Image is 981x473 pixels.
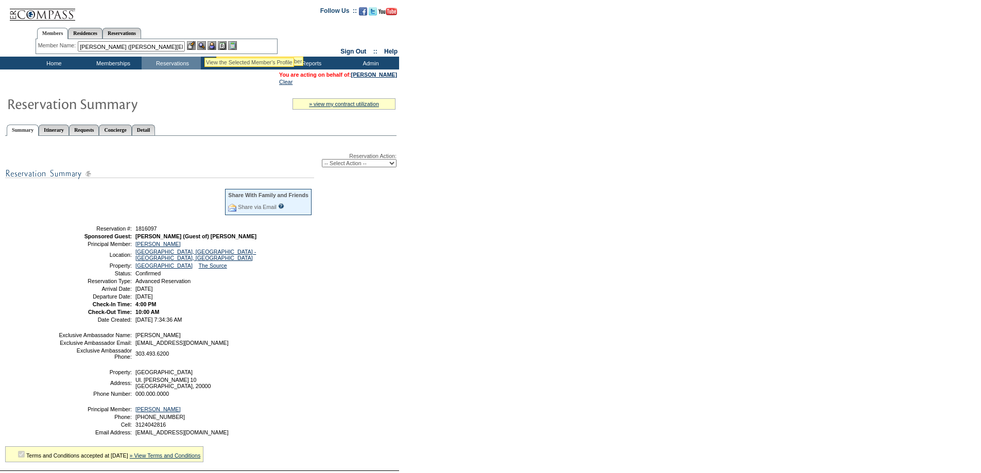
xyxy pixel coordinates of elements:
[135,301,156,307] span: 4:00 PM
[135,278,191,284] span: Advanced Reservation
[135,309,159,315] span: 10:00 AM
[23,57,82,69] td: Home
[7,125,39,136] a: Summary
[135,377,211,389] span: Ul. [PERSON_NAME] 10 [GEOGRAPHIC_DATA], 20000
[135,351,169,357] span: 303.493.6200
[208,41,216,50] img: Impersonate
[135,422,166,428] span: 3124042816
[135,270,161,276] span: Confirmed
[309,101,379,107] a: » view my contract utilization
[279,79,292,85] a: Clear
[201,57,281,69] td: Vacation Collection
[58,332,132,338] td: Exclusive Ambassador Name:
[320,6,357,19] td: Follow Us ::
[99,125,131,135] a: Concierge
[135,340,229,346] span: [EMAIL_ADDRESS][DOMAIN_NAME]
[369,7,377,15] img: Follow us on Twitter
[93,301,132,307] strong: Check-In Time:
[58,262,132,269] td: Property:
[38,41,78,50] div: Member Name:
[132,125,156,135] a: Detail
[58,241,132,247] td: Principal Member:
[135,391,169,397] span: 000.000.0000
[102,28,141,39] a: Reservations
[135,369,193,375] span: [GEOGRAPHIC_DATA]
[5,153,397,167] div: Reservation Action:
[351,72,397,78] a: [PERSON_NAME]
[384,48,398,55] a: Help
[82,57,142,69] td: Memberships
[58,377,132,389] td: Address:
[135,406,181,412] a: [PERSON_NAME]
[197,41,206,50] img: View
[58,406,132,412] td: Principal Member:
[373,48,377,55] span: ::
[228,41,237,50] img: b_calculator.gif
[58,422,132,428] td: Cell:
[58,391,132,397] td: Phone Number:
[378,10,397,16] a: Subscribe to our YouTube Channel
[58,347,132,360] td: Exclusive Ambassador Phone:
[206,59,292,65] div: View the Selected Member's Profile
[238,204,277,210] a: Share via Email
[7,93,213,114] img: Reservaton Summary
[69,125,99,135] a: Requests
[135,249,256,261] a: [GEOGRAPHIC_DATA], [GEOGRAPHIC_DATA] - [GEOGRAPHIC_DATA], [GEOGRAPHIC_DATA]
[359,7,367,15] img: Become our fan on Facebook
[135,414,185,420] span: [PHONE_NUMBER]
[68,28,102,39] a: Residences
[135,233,256,239] span: [PERSON_NAME] (Guest of) [PERSON_NAME]
[199,262,227,269] a: The Source
[340,48,366,55] a: Sign Out
[58,429,132,435] td: Email Address:
[37,28,68,39] a: Members
[39,125,69,135] a: Itinerary
[58,249,132,261] td: Location:
[228,192,308,198] div: Share With Family and Friends
[58,278,132,284] td: Reservation Type:
[58,317,132,323] td: Date Created:
[58,225,132,232] td: Reservation #:
[58,286,132,292] td: Arrival Date:
[84,233,132,239] strong: Sponsored Guest:
[281,57,340,69] td: Reports
[378,8,397,15] img: Subscribe to our YouTube Channel
[135,286,153,292] span: [DATE]
[135,225,157,232] span: 1816097
[340,57,399,69] td: Admin
[135,262,193,269] a: [GEOGRAPHIC_DATA]
[278,203,284,209] input: What is this?
[279,72,397,78] font: You are acting on behalf of:
[359,10,367,16] a: Become our fan on Facebook
[26,452,128,459] span: Terms and Conditions accepted at [DATE]
[135,293,153,300] span: [DATE]
[130,452,201,459] a: » View Terms and Conditions
[135,429,229,435] span: [EMAIL_ADDRESS][DOMAIN_NAME]
[58,414,132,420] td: Phone:
[218,41,227,50] img: Reservations
[58,270,132,276] td: Status:
[58,293,132,300] td: Departure Date:
[142,57,201,69] td: Reservations
[58,369,132,375] td: Property:
[135,332,181,338] span: [PERSON_NAME]
[5,167,314,180] img: subTtlResSummary.gif
[135,317,182,323] span: [DATE] 7:34:36 AM
[187,41,196,50] img: b_edit.gif
[135,241,181,247] a: [PERSON_NAME]
[88,309,132,315] strong: Check-Out Time:
[369,10,377,16] a: Follow us on Twitter
[58,340,132,346] td: Exclusive Ambassador Email:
